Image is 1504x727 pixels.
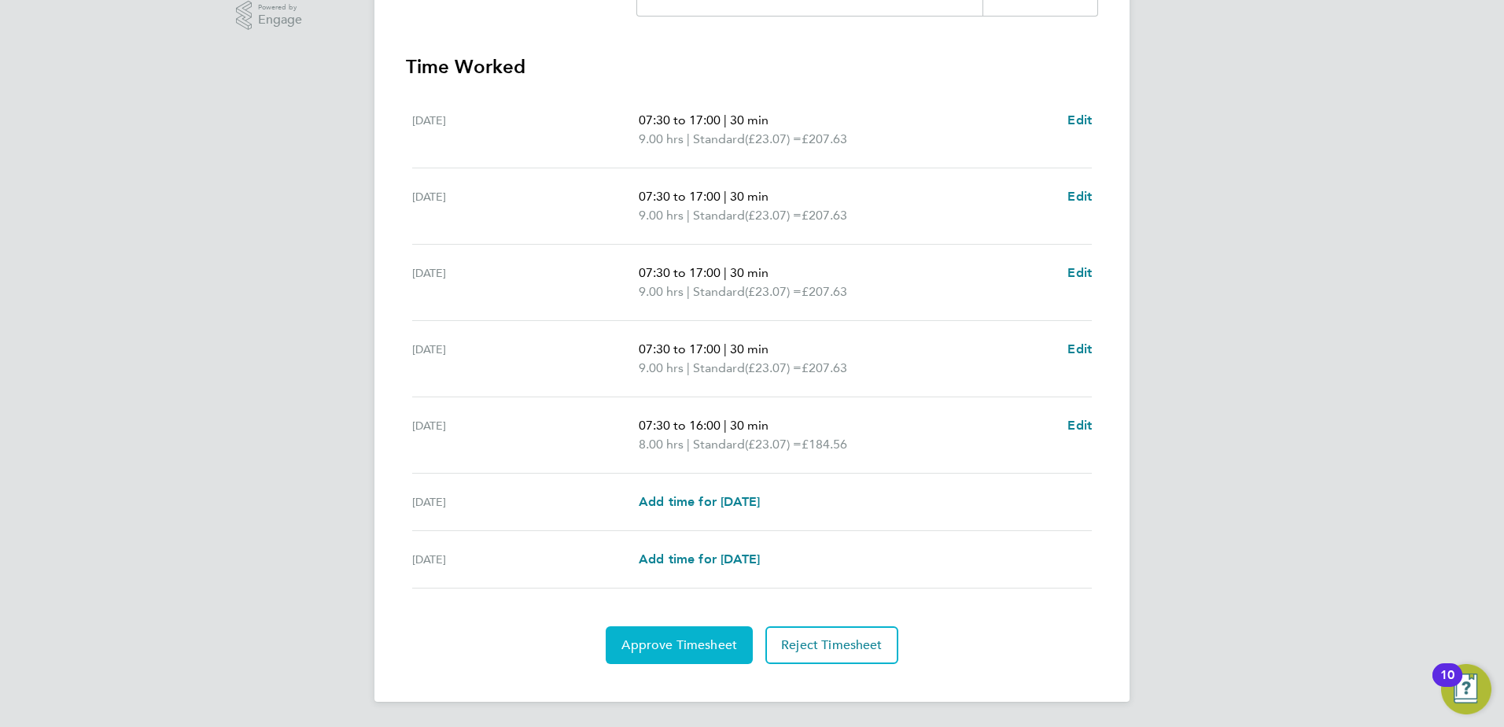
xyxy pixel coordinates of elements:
span: £207.63 [802,284,847,299]
span: | [687,208,690,223]
div: [DATE] [412,264,639,301]
div: 10 [1440,675,1454,696]
a: Edit [1067,340,1092,359]
span: Approve Timesheet [621,637,737,653]
span: | [724,113,727,127]
a: Edit [1067,187,1092,206]
span: | [724,189,727,204]
span: 07:30 to 16:00 [639,418,721,433]
span: (£23.07) = [745,437,802,452]
span: 30 min [730,418,769,433]
span: 9.00 hrs [639,208,684,223]
span: £207.63 [802,208,847,223]
a: Edit [1067,416,1092,435]
span: (£23.07) = [745,284,802,299]
span: 30 min [730,113,769,127]
span: Standard [693,130,745,149]
a: Edit [1067,111,1092,130]
button: Approve Timesheet [606,626,753,664]
span: Standard [693,435,745,454]
div: [DATE] [412,111,639,149]
span: Reject Timesheet [781,637,883,653]
button: Reject Timesheet [765,626,898,664]
h3: Time Worked [406,54,1098,79]
span: £207.63 [802,360,847,375]
span: 9.00 hrs [639,284,684,299]
span: Edit [1067,341,1092,356]
span: 30 min [730,189,769,204]
div: [DATE] [412,493,639,511]
span: Edit [1067,189,1092,204]
span: £184.56 [802,437,847,452]
span: 07:30 to 17:00 [639,341,721,356]
a: Edit [1067,264,1092,282]
span: | [724,265,727,280]
span: (£23.07) = [745,131,802,146]
span: 9.00 hrs [639,360,684,375]
span: | [687,131,690,146]
span: Add time for [DATE] [639,552,760,566]
span: Powered by [258,1,302,14]
span: Edit [1067,418,1092,433]
span: Standard [693,359,745,378]
a: Powered byEngage [236,1,303,31]
span: | [687,284,690,299]
span: Engage [258,13,302,27]
span: 30 min [730,341,769,356]
button: Open Resource Center, 10 new notifications [1441,664,1491,714]
span: 30 min [730,265,769,280]
span: 07:30 to 17:00 [639,189,721,204]
span: Add time for [DATE] [639,494,760,509]
a: Add time for [DATE] [639,550,760,569]
span: 07:30 to 17:00 [639,265,721,280]
span: Edit [1067,113,1092,127]
span: 8.00 hrs [639,437,684,452]
span: (£23.07) = [745,208,802,223]
span: (£23.07) = [745,360,802,375]
span: 07:30 to 17:00 [639,113,721,127]
div: [DATE] [412,416,639,454]
a: Add time for [DATE] [639,493,760,511]
span: Standard [693,206,745,225]
span: | [724,341,727,356]
span: | [724,418,727,433]
div: [DATE] [412,340,639,378]
div: [DATE] [412,187,639,225]
span: Standard [693,282,745,301]
span: 9.00 hrs [639,131,684,146]
span: £207.63 [802,131,847,146]
span: Edit [1067,265,1092,280]
span: | [687,437,690,452]
span: | [687,360,690,375]
div: [DATE] [412,550,639,569]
